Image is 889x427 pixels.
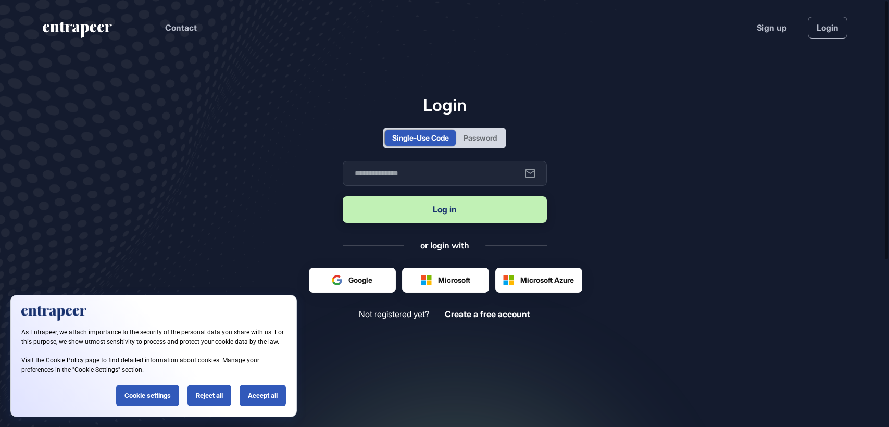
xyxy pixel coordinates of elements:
a: entrapeer-logo [42,22,113,42]
button: Contact [165,21,197,34]
h1: Login [343,95,547,115]
a: Sign up [757,21,787,34]
button: Log in [343,196,547,223]
div: Password [464,132,497,143]
div: Single-Use Code [392,132,449,143]
span: Not registered yet? [359,309,429,319]
a: Create a free account [445,309,530,319]
a: Login [808,17,847,39]
div: or login with [420,240,469,251]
